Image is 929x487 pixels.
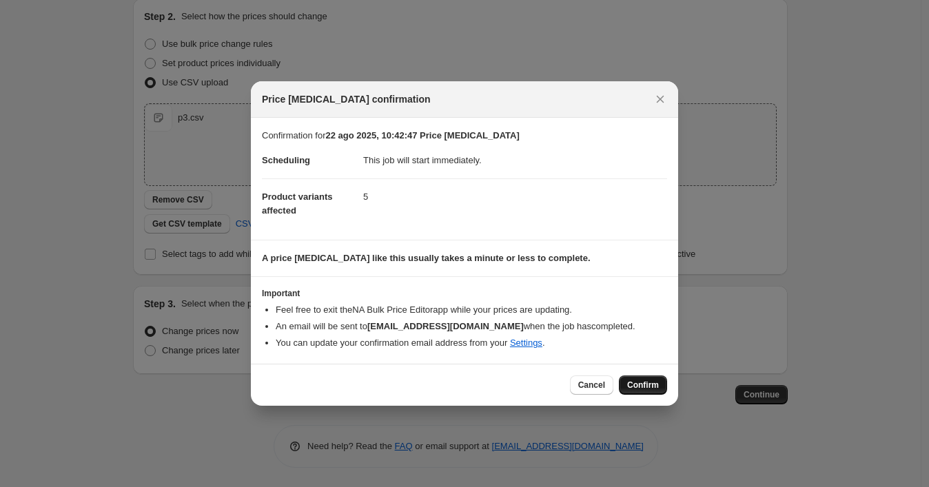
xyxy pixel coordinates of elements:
h3: Important [262,288,667,299]
span: Price [MEDICAL_DATA] confirmation [262,92,431,106]
li: Feel free to exit the NA Bulk Price Editor app while your prices are updating. [276,303,667,317]
span: Cancel [578,380,605,391]
span: Confirm [627,380,659,391]
button: Confirm [619,375,667,395]
b: [EMAIL_ADDRESS][DOMAIN_NAME] [367,321,524,331]
b: 22 ago 2025, 10:42:47 Price [MEDICAL_DATA] [325,130,519,141]
a: Settings [510,338,542,348]
dd: This job will start immediately. [363,143,667,178]
button: Cancel [570,375,613,395]
li: You can update your confirmation email address from your . [276,336,667,350]
span: Scheduling [262,155,310,165]
li: An email will be sent to when the job has completed . [276,320,667,333]
b: A price [MEDICAL_DATA] like this usually takes a minute or less to complete. [262,253,591,263]
button: Close [651,90,670,109]
dd: 5 [363,178,667,215]
span: Product variants affected [262,191,333,216]
p: Confirmation for [262,129,667,143]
